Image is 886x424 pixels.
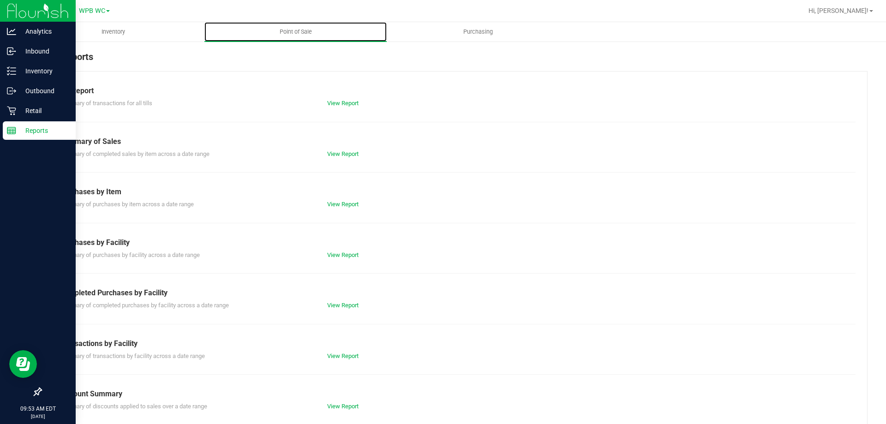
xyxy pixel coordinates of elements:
span: Hi, [PERSON_NAME]! [808,7,868,14]
span: Summary of transactions for all tills [60,100,152,107]
span: Point of Sale [267,28,324,36]
a: View Report [327,100,359,107]
span: Summary of purchases by item across a date range [60,201,194,208]
span: Summary of completed purchases by facility across a date range [60,302,229,309]
a: View Report [327,352,359,359]
iframe: Resource center [9,350,37,378]
p: [DATE] [4,413,72,420]
div: Summary of Sales [60,136,849,147]
inline-svg: Outbound [7,86,16,96]
a: View Report [327,201,359,208]
p: Reports [16,125,72,136]
p: Outbound [16,85,72,96]
a: Purchasing [387,22,569,42]
div: POS Reports [41,50,868,71]
a: View Report [327,403,359,410]
a: Inventory [22,22,204,42]
div: Till Report [60,85,849,96]
span: Purchasing [451,28,505,36]
div: Purchases by Facility [60,237,849,248]
p: 09:53 AM EDT [4,405,72,413]
span: Summary of completed sales by item across a date range [60,150,210,157]
span: Summary of discounts applied to sales over a date range [60,403,207,410]
a: View Report [327,251,359,258]
inline-svg: Inbound [7,47,16,56]
span: WPB WC [79,7,105,15]
span: Inventory [89,28,138,36]
p: Inventory [16,66,72,77]
inline-svg: Retail [7,106,16,115]
div: Discount Summary [60,388,849,400]
a: View Report [327,150,359,157]
inline-svg: Inventory [7,66,16,76]
a: Point of Sale [204,22,387,42]
p: Analytics [16,26,72,37]
span: Summary of transactions by facility across a date range [60,352,205,359]
div: Transactions by Facility [60,338,849,349]
p: Retail [16,105,72,116]
a: View Report [327,302,359,309]
span: Summary of purchases by facility across a date range [60,251,200,258]
div: Completed Purchases by Facility [60,287,849,299]
p: Inbound [16,46,72,57]
div: Purchases by Item [60,186,849,197]
inline-svg: Analytics [7,27,16,36]
inline-svg: Reports [7,126,16,135]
